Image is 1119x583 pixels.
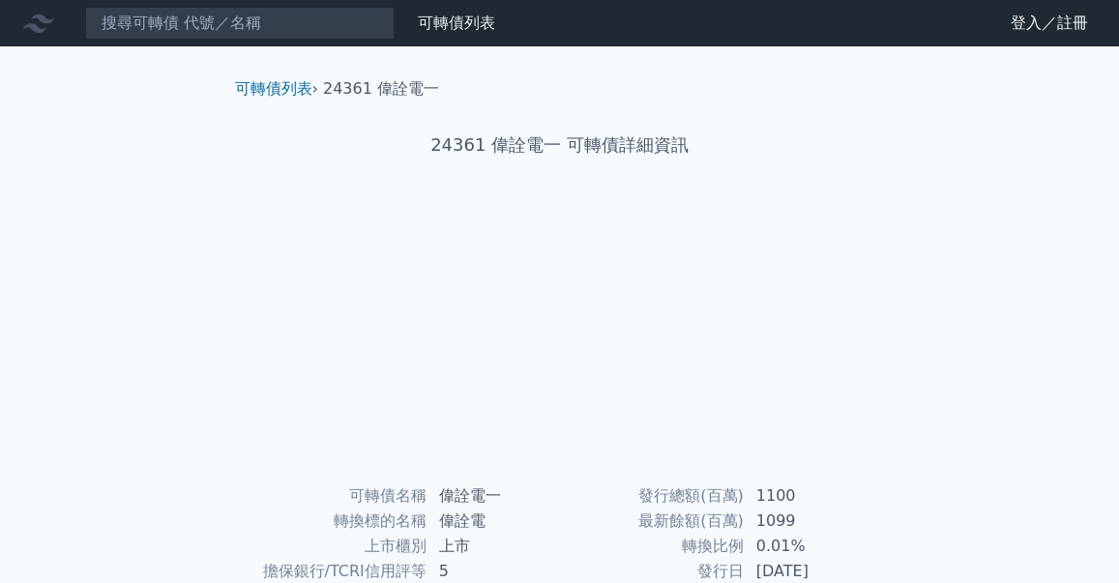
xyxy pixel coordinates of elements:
input: 搜尋可轉債 代號／名稱 [85,7,395,40]
td: 0.01% [745,534,877,559]
td: 最新餘額(百萬) [560,509,745,534]
td: 上市櫃別 [243,534,427,559]
td: 上市 [427,534,560,559]
h1: 24361 偉詮電一 可轉債詳細資訊 [220,131,900,159]
td: 1100 [745,483,877,509]
a: 登入／註冊 [995,8,1104,39]
td: 轉換比例 [560,534,745,559]
td: 偉詮電一 [427,483,560,509]
a: 可轉債列表 [235,79,312,98]
a: 可轉債列表 [418,14,495,32]
li: › [235,77,318,101]
td: 可轉債名稱 [243,483,427,509]
li: 24361 偉詮電一 [323,77,439,101]
td: 偉詮電 [427,509,560,534]
td: 轉換標的名稱 [243,509,427,534]
td: 發行總額(百萬) [560,483,745,509]
td: 1099 [745,509,877,534]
